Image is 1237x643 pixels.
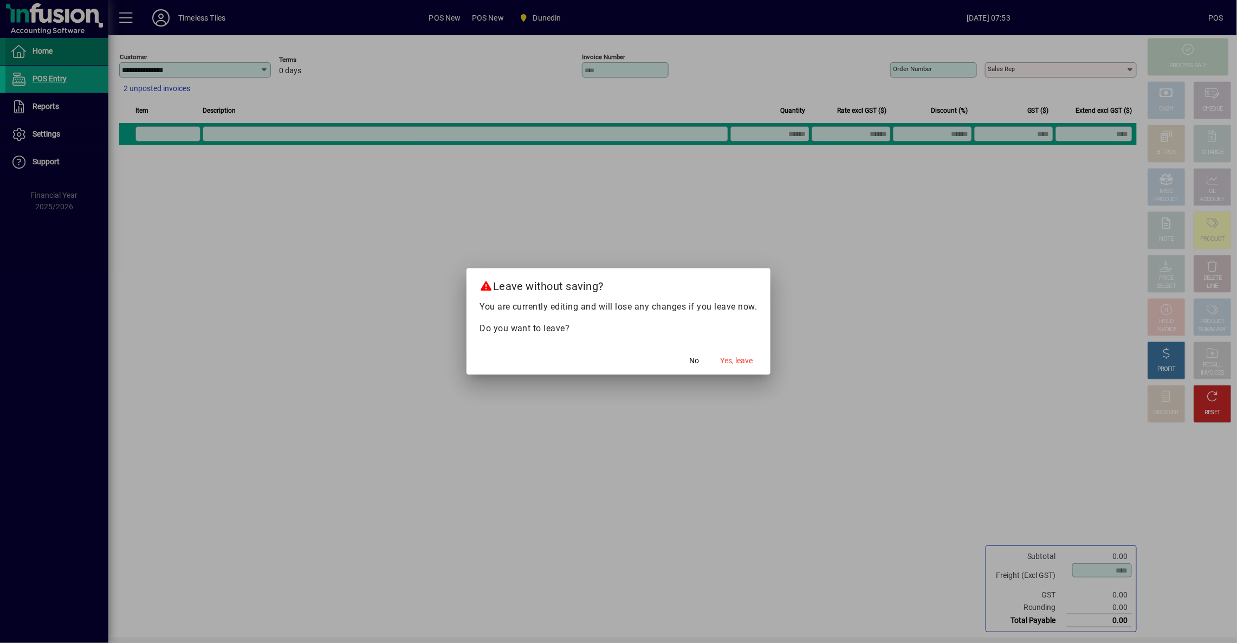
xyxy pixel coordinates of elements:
[677,351,712,370] button: No
[480,300,757,313] p: You are currently editing and will lose any changes if you leave now.
[716,351,757,370] button: Yes, leave
[480,322,757,335] p: Do you want to leave?
[467,268,770,300] h2: Leave without saving?
[690,355,700,366] span: No
[721,355,753,366] span: Yes, leave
